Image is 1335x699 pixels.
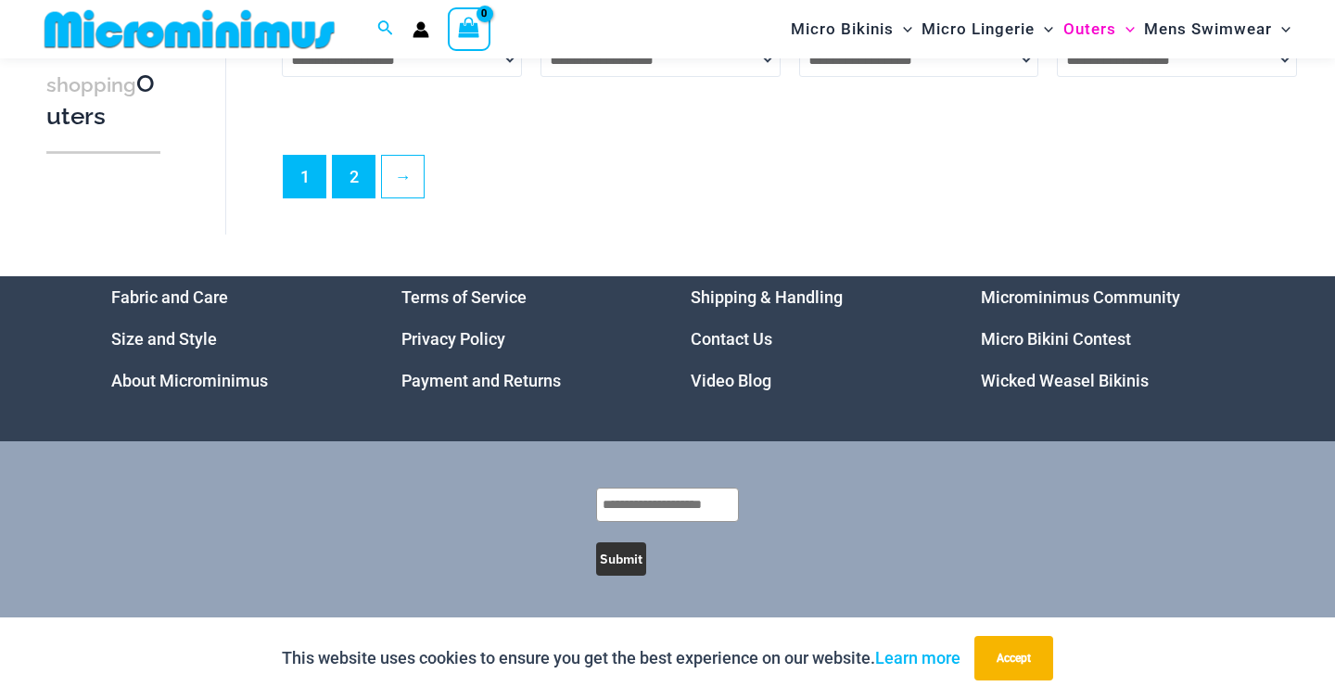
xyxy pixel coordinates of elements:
[691,276,934,401] nav: Menu
[596,542,646,576] button: Submit
[413,21,429,38] a: Account icon link
[46,69,160,133] h3: Outers
[981,287,1180,307] a: Microminimus Community
[1116,6,1135,53] span: Menu Toggle
[783,3,1298,56] nav: Site Navigation
[1139,6,1295,53] a: Mens SwimwearMenu ToggleMenu Toggle
[922,6,1035,53] span: Micro Lingerie
[691,329,772,349] a: Contact Us
[111,329,217,349] a: Size and Style
[333,156,375,197] a: Page 2
[981,329,1131,349] a: Micro Bikini Contest
[282,644,960,672] p: This website uses cookies to ensure you get the best experience on our website.
[401,287,527,307] a: Terms of Service
[981,276,1225,401] nav: Menu
[401,276,645,401] nav: Menu
[1059,6,1139,53] a: OutersMenu ToggleMenu Toggle
[981,276,1225,401] aside: Footer Widget 4
[46,73,136,96] span: shopping
[974,636,1053,680] button: Accept
[111,287,228,307] a: Fabric and Care
[282,155,1297,209] nav: Product Pagination
[111,276,355,401] nav: Menu
[1035,6,1053,53] span: Menu Toggle
[284,156,325,197] span: Page 1
[791,6,894,53] span: Micro Bikinis
[377,18,394,41] a: Search icon link
[37,8,342,50] img: MM SHOP LOGO FLAT
[1144,6,1272,53] span: Mens Swimwear
[691,371,771,390] a: Video Blog
[981,371,1149,390] a: Wicked Weasel Bikinis
[894,6,912,53] span: Menu Toggle
[691,287,843,307] a: Shipping & Handling
[401,276,645,401] aside: Footer Widget 2
[382,156,424,197] a: →
[917,6,1058,53] a: Micro LingerieMenu ToggleMenu Toggle
[875,648,960,667] a: Learn more
[448,7,490,50] a: View Shopping Cart, empty
[401,371,561,390] a: Payment and Returns
[1272,6,1290,53] span: Menu Toggle
[1063,6,1116,53] span: Outers
[111,276,355,401] aside: Footer Widget 1
[691,276,934,401] aside: Footer Widget 3
[401,329,505,349] a: Privacy Policy
[111,371,268,390] a: About Microminimus
[786,6,917,53] a: Micro BikinisMenu ToggleMenu Toggle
